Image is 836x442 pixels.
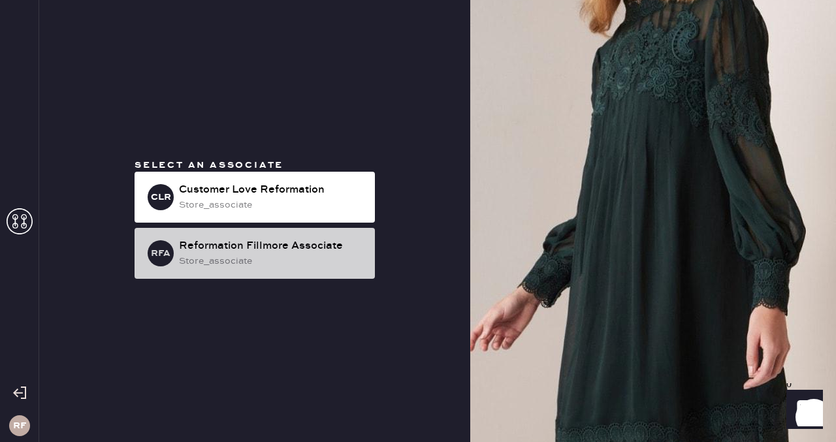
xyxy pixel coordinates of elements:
h3: RFA [151,249,170,258]
span: Select an associate [135,159,283,171]
h3: CLR [151,193,171,202]
iframe: Front Chat [774,383,830,439]
div: Reformation Fillmore Associate [179,238,364,254]
div: store_associate [179,198,364,212]
div: Customer Love Reformation [179,182,364,198]
h3: RF [13,421,26,430]
div: store_associate [179,254,364,268]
